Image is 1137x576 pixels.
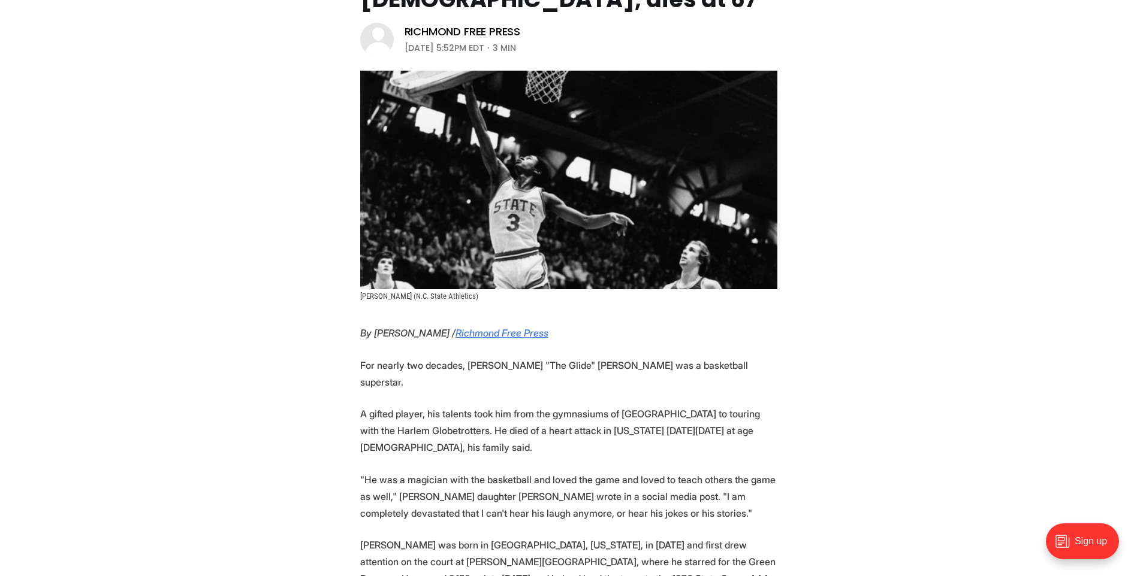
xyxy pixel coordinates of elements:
[360,71,777,289] img: Richmond hoops star who found fame with the Globetrotters, then legal trouble as a pastor, dies a...
[493,41,516,55] span: 3 min
[360,405,777,456] p: A gifted player, his talents took him from the gymnasiums of [GEOGRAPHIC_DATA] to touring with th...
[360,327,456,339] em: By [PERSON_NAME] /
[405,25,521,39] a: Richmond Free Press
[405,41,484,55] time: [DATE] 5:52PM EDT
[360,357,777,390] p: For nearly two decades, [PERSON_NAME] "The Glide" [PERSON_NAME] was a basketball superstar.
[456,327,548,339] a: Richmond Free Press
[360,292,478,301] span: [PERSON_NAME] (N.C. State Athletics)
[360,471,777,522] p: "He was a magician with the basketball and loved the game and loved to teach others the game as w...
[1036,517,1137,576] iframe: portal-trigger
